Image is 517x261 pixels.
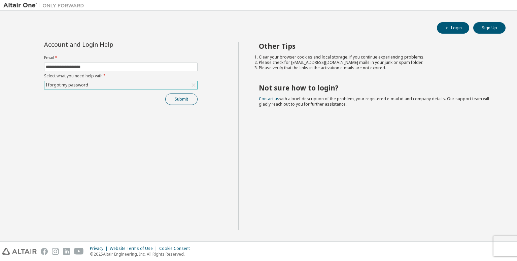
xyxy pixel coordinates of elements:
[259,60,494,65] li: Please check for [EMAIL_ADDRESS][DOMAIN_NAME] mails in your junk or spam folder.
[44,42,167,47] div: Account and Login Help
[52,248,59,255] img: instagram.svg
[90,246,110,251] div: Privacy
[437,22,469,34] button: Login
[259,65,494,71] li: Please verify that the links in the activation e-mails are not expired.
[159,246,194,251] div: Cookie Consent
[74,248,84,255] img: youtube.svg
[44,81,197,89] div: I forgot my password
[44,73,198,79] label: Select what you need help with
[259,54,494,60] li: Clear your browser cookies and local storage, if you continue experiencing problems.
[45,81,89,89] div: I forgot my password
[259,96,279,102] a: Contact us
[3,2,88,9] img: Altair One
[165,94,198,105] button: Submit
[259,42,494,50] h2: Other Tips
[44,55,198,61] label: Email
[110,246,159,251] div: Website Terms of Use
[41,248,48,255] img: facebook.svg
[2,248,37,255] img: altair_logo.svg
[259,83,494,92] h2: Not sure how to login?
[63,248,70,255] img: linkedin.svg
[473,22,506,34] button: Sign Up
[259,96,489,107] span: with a brief description of the problem, your registered e-mail id and company details. Our suppo...
[90,251,194,257] p: © 2025 Altair Engineering, Inc. All Rights Reserved.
